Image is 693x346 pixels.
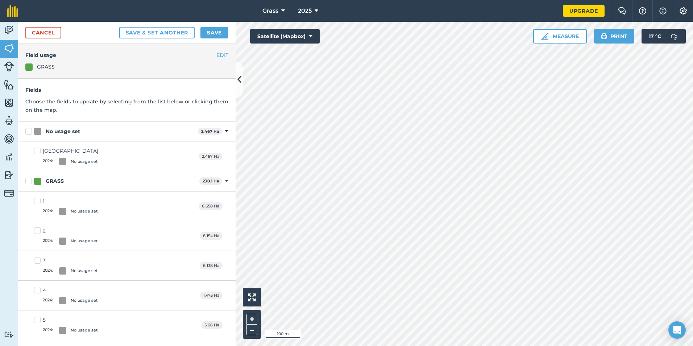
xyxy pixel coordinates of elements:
[563,5,605,17] a: Upgrade
[246,325,257,335] button: –
[679,7,688,15] img: A cog icon
[201,321,223,329] span: 5.66 Ha
[649,29,661,44] span: 17 ° C
[638,7,647,15] img: A question mark icon
[533,29,587,44] button: Measure
[43,267,53,275] span: 2024 :
[71,297,98,304] div: No usage set
[43,147,98,155] div: [GEOGRAPHIC_DATA]
[43,297,53,304] span: 2024 :
[668,321,686,339] div: Open Intercom Messenger
[618,7,627,15] img: Two speech bubbles overlapping with the left bubble in the forefront
[199,153,223,160] span: 2.467 Ha
[199,202,223,210] span: 6.658 Ha
[4,170,14,181] img: svg+xml;base64,PD94bWwgdmVyc2lvbj0iMS4wIiBlbmNvZGluZz0idXRmLTgiPz4KPCEtLSBHZW5lcmF0b3I6IEFkb2JlIE...
[71,158,98,165] div: No usage set
[46,177,64,185] div: GRASS
[594,29,635,44] button: Print
[216,51,228,59] button: EDIT
[71,268,98,274] div: No usage set
[4,61,14,71] img: svg+xml;base64,PD94bWwgdmVyc2lvbj0iMS4wIiBlbmNvZGluZz0idXRmLTgiPz4KPCEtLSBHZW5lcmF0b3I6IEFkb2JlIE...
[4,79,14,90] img: svg+xml;base64,PHN2ZyB4bWxucz0iaHR0cDovL3d3dy53My5vcmcvMjAwMC9zdmciIHdpZHRoPSI1NiIgaGVpZ2h0PSI2MC...
[43,158,53,165] span: 2024 :
[4,43,14,54] img: svg+xml;base64,PHN2ZyB4bWxucz0iaHR0cDovL3d3dy53My5vcmcvMjAwMC9zdmciIHdpZHRoPSI1NiIgaGVpZ2h0PSI2MC...
[43,316,98,324] div: 5
[262,7,278,15] span: Grass
[4,97,14,108] img: svg+xml;base64,PHN2ZyB4bWxucz0iaHR0cDovL3d3dy53My5vcmcvMjAwMC9zdmciIHdpZHRoPSI1NiIgaGVpZ2h0PSI2MC...
[43,287,98,294] div: 4
[246,314,257,325] button: +
[43,238,53,245] span: 2024 :
[25,51,228,59] h4: Field usage
[4,188,14,198] img: svg+xml;base64,PD94bWwgdmVyc2lvbj0iMS4wIiBlbmNvZGluZz0idXRmLTgiPz4KPCEtLSBHZW5lcmF0b3I6IEFkb2JlIE...
[43,208,53,215] span: 2024 :
[541,33,548,40] img: Ruler icon
[248,293,256,301] img: Four arrows, one pointing top left, one top right, one bottom right and the last bottom left
[25,86,228,94] h4: Fields
[25,27,61,38] a: Cancel
[43,227,98,235] div: 2
[250,29,320,44] button: Satellite (Mapbox)
[71,208,98,214] div: No usage set
[119,27,195,38] button: Save & set another
[7,5,18,17] img: fieldmargin Logo
[4,133,14,144] img: svg+xml;base64,PD94bWwgdmVyc2lvbj0iMS4wIiBlbmNvZGluZz0idXRmLTgiPz4KPCEtLSBHZW5lcmF0b3I6IEFkb2JlIE...
[46,128,80,135] div: No usage set
[25,98,228,114] p: Choose the fields to update by selecting from the list below or clicking them on the map.
[4,152,14,162] img: svg+xml;base64,PD94bWwgdmVyc2lvbj0iMS4wIiBlbmNvZGluZz0idXRmLTgiPz4KPCEtLSBHZW5lcmF0b3I6IEFkb2JlIE...
[4,115,14,126] img: svg+xml;base64,PD94bWwgdmVyc2lvbj0iMS4wIiBlbmNvZGluZz0idXRmLTgiPz4KPCEtLSBHZW5lcmF0b3I6IEFkb2JlIE...
[200,27,228,38] button: Save
[71,327,98,333] div: No usage set
[43,327,53,334] span: 2024 :
[203,178,219,184] strong: 230.1 Ha
[43,197,98,205] div: 1
[298,7,312,15] span: 2025
[37,63,55,71] div: GRASS
[4,25,14,36] img: svg+xml;base64,PD94bWwgdmVyc2lvbj0iMS4wIiBlbmNvZGluZz0idXRmLTgiPz4KPCEtLSBHZW5lcmF0b3I6IEFkb2JlIE...
[201,129,219,134] strong: 2.467 Ha
[642,29,686,44] button: 17 °C
[667,29,681,44] img: svg+xml;base64,PD94bWwgdmVyc2lvbj0iMS4wIiBlbmNvZGluZz0idXRmLTgiPz4KPCEtLSBHZW5lcmF0b3I6IEFkb2JlIE...
[4,331,14,338] img: svg+xml;base64,PD94bWwgdmVyc2lvbj0iMS4wIiBlbmNvZGluZz0idXRmLTgiPz4KPCEtLSBHZW5lcmF0b3I6IEFkb2JlIE...
[659,7,667,15] img: svg+xml;base64,PHN2ZyB4bWxucz0iaHR0cDovL3d3dy53My5vcmcvMjAwMC9zdmciIHdpZHRoPSIxNyIgaGVpZ2h0PSIxNy...
[200,232,223,240] span: 8.154 Ha
[601,32,607,41] img: svg+xml;base64,PHN2ZyB4bWxucz0iaHR0cDovL3d3dy53My5vcmcvMjAwMC9zdmciIHdpZHRoPSIxOSIgaGVpZ2h0PSIyNC...
[71,238,98,244] div: No usage set
[200,292,223,299] span: 1.473 Ha
[43,257,98,264] div: 3
[200,262,223,269] span: 6.138 Ha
